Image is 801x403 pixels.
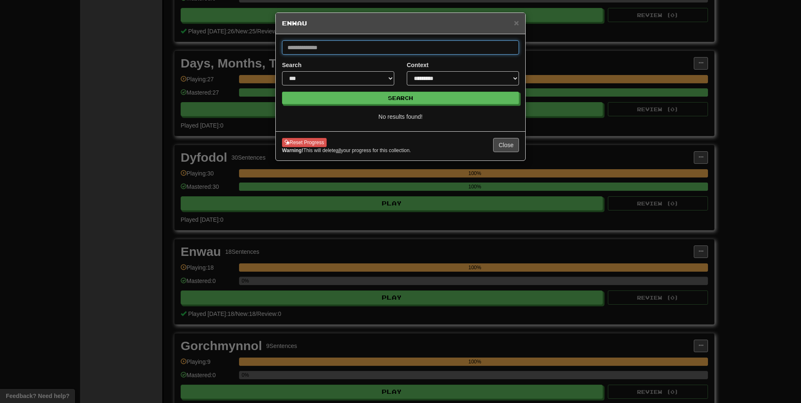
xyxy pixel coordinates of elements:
[336,148,341,153] u: all
[407,61,428,69] label: Context
[493,138,519,152] button: Close
[282,113,519,121] p: No results found!
[282,147,411,154] small: This will delete your progress for this collection.
[282,19,519,28] h5: Enwau
[282,61,302,69] label: Search
[282,138,327,147] button: Reset Progress
[514,18,519,27] button: Close
[514,18,519,28] span: ×
[282,92,519,104] button: Search
[282,148,303,153] strong: Warning!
